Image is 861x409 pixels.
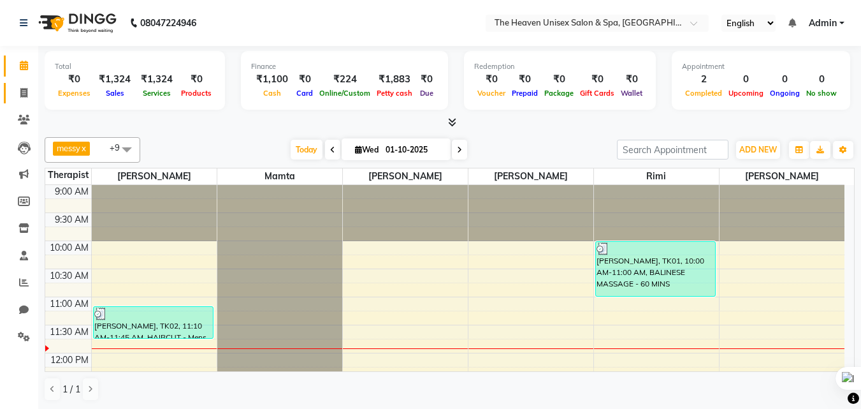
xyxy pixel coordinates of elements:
[140,5,196,41] b: 08047224946
[739,145,777,154] span: ADD NEW
[293,72,316,87] div: ₹0
[178,72,215,87] div: ₹0
[293,89,316,98] span: Card
[373,72,416,87] div: ₹1,883
[47,269,91,283] div: 10:30 AM
[618,89,646,98] span: Wallet
[509,89,541,98] span: Prepaid
[343,168,468,184] span: [PERSON_NAME]
[417,89,437,98] span: Due
[541,89,577,98] span: Package
[52,185,91,198] div: 9:00 AM
[682,61,840,72] div: Appointment
[260,89,284,98] span: Cash
[594,168,719,184] span: Rimi
[352,145,382,154] span: Wed
[55,61,215,72] div: Total
[178,89,215,98] span: Products
[736,141,780,159] button: ADD NEW
[217,168,342,184] span: Mamta
[47,297,91,311] div: 11:00 AM
[45,168,91,182] div: Therapist
[92,168,217,184] span: [PERSON_NAME]
[316,72,373,87] div: ₹224
[725,89,767,98] span: Upcoming
[373,89,416,98] span: Petty cash
[767,89,803,98] span: Ongoing
[577,72,618,87] div: ₹0
[94,307,213,338] div: [PERSON_NAME], TK02, 11:10 AM-11:45 AM, HAIRCUT - Mens Haircut,SHAVE - Shave/[PERSON_NAME] Trimming
[577,89,618,98] span: Gift Cards
[617,140,728,160] input: Search Appointment
[596,242,715,296] div: [PERSON_NAME], TK01, 10:00 AM-11:00 AM, BALINESE MASSAGE - 60 MINS
[48,353,91,367] div: 12:00 PM
[62,383,80,396] span: 1 / 1
[809,17,837,30] span: Admin
[33,5,120,41] img: logo
[57,143,80,153] span: messy
[474,72,509,87] div: ₹0
[541,72,577,87] div: ₹0
[509,72,541,87] div: ₹0
[803,72,840,87] div: 0
[767,72,803,87] div: 0
[474,61,646,72] div: Redemption
[110,142,129,152] span: +9
[382,140,445,160] input: 2025-10-01
[251,72,293,87] div: ₹1,100
[52,213,91,227] div: 9:30 AM
[47,325,91,339] div: 11:30 AM
[416,72,438,87] div: ₹0
[803,89,840,98] span: No show
[136,72,178,87] div: ₹1,324
[251,61,438,72] div: Finance
[94,72,136,87] div: ₹1,324
[316,89,373,98] span: Online/Custom
[140,89,174,98] span: Services
[682,72,725,87] div: 2
[468,168,593,184] span: [PERSON_NAME]
[103,89,127,98] span: Sales
[725,72,767,87] div: 0
[55,72,94,87] div: ₹0
[55,89,94,98] span: Expenses
[80,143,86,153] a: x
[291,140,322,160] span: Today
[720,168,845,184] span: [PERSON_NAME]
[618,72,646,87] div: ₹0
[682,89,725,98] span: Completed
[47,241,91,255] div: 10:00 AM
[474,89,509,98] span: Voucher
